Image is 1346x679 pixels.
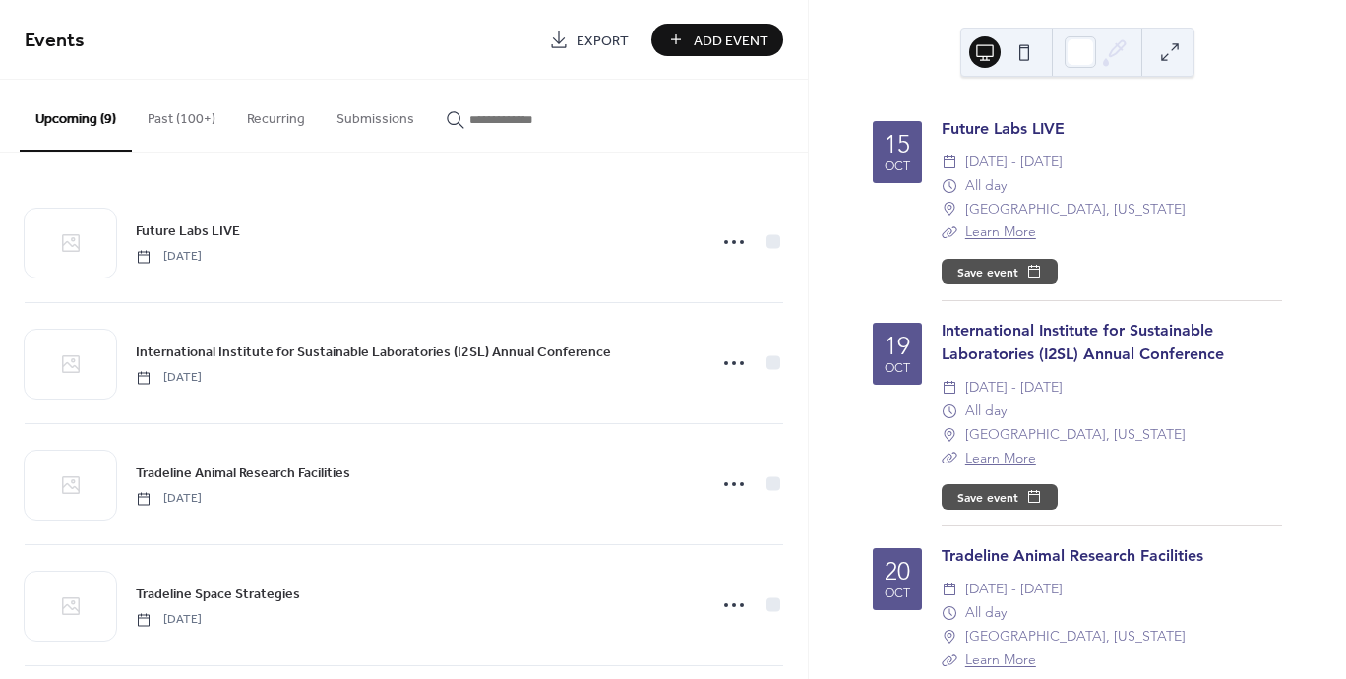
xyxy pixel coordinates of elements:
div: ​ [942,400,957,423]
span: Events [25,22,85,60]
div: ​ [942,151,957,174]
a: Future Labs LIVE [136,219,240,242]
a: Tradeline Space Strategies [136,583,300,605]
span: [GEOGRAPHIC_DATA], [US_STATE] [965,625,1186,648]
span: All day [965,400,1007,423]
button: Recurring [231,80,321,150]
div: ​ [942,376,957,400]
a: Learn More [965,449,1036,466]
div: ​ [942,648,957,672]
span: Add Event [694,31,768,51]
div: ​ [942,198,957,221]
button: Upcoming (9) [20,80,132,152]
span: International Institute for Sustainable Laboratories (I2SL) Annual Conference [136,342,611,363]
span: Export [577,31,629,51]
button: Save event [942,259,1058,284]
a: Learn More [965,650,1036,668]
span: All day [965,601,1007,625]
a: Export [534,24,643,56]
button: Past (100+) [132,80,231,150]
div: 19 [885,334,910,358]
div: ​ [942,447,957,470]
span: All day [965,174,1007,198]
div: ​ [942,625,957,648]
span: [GEOGRAPHIC_DATA], [US_STATE] [965,198,1186,221]
a: Future Labs LIVE [942,119,1065,138]
span: [DATE] [136,248,202,266]
a: Tradeline Animal Research Facilities [136,462,350,484]
span: [DATE] - [DATE] [965,578,1063,601]
div: ​ [942,601,957,625]
span: [DATE] [136,611,202,629]
a: Tradeline Animal Research Facilities [942,546,1203,565]
button: Save event [942,484,1058,510]
div: Oct [885,160,910,173]
div: ​ [942,423,957,447]
span: [DATE] - [DATE] [965,376,1063,400]
span: Tradeline Space Strategies [136,585,300,605]
div: ​ [942,174,957,198]
div: Oct [885,587,910,600]
button: Add Event [651,24,783,56]
span: [GEOGRAPHIC_DATA], [US_STATE] [965,423,1186,447]
a: Learn More [965,222,1036,240]
a: International Institute for Sustainable Laboratories (I2SL) Annual Conference [942,321,1224,363]
div: 20 [885,559,910,584]
span: [DATE] [136,490,202,508]
a: International Institute for Sustainable Laboratories (I2SL) Annual Conference [136,340,611,363]
button: Submissions [321,80,430,150]
div: ​ [942,220,957,244]
div: ​ [942,578,957,601]
span: [DATE] [136,369,202,387]
div: Oct [885,362,910,375]
span: Future Labs LIVE [136,221,240,242]
span: Tradeline Animal Research Facilities [136,463,350,484]
div: 15 [885,132,910,156]
span: [DATE] - [DATE] [965,151,1063,174]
